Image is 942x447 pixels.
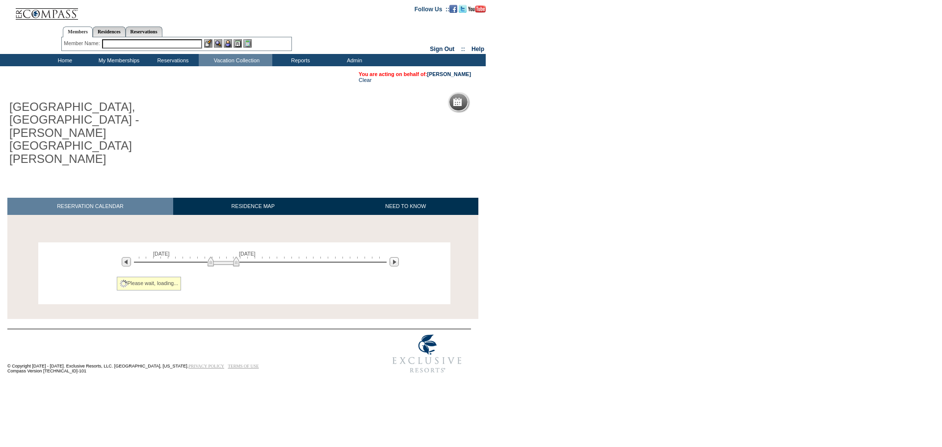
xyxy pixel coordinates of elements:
span: [DATE] [153,251,170,257]
img: Become our fan on Facebook [449,5,457,13]
img: Previous [122,257,131,266]
td: Admin [326,54,380,66]
a: Members [63,26,93,37]
img: b_calculator.gif [243,39,252,48]
a: NEED TO KNOW [333,198,478,215]
a: Become our fan on Facebook [449,5,457,11]
img: spinner2.gif [120,280,128,288]
img: Follow us on Twitter [459,5,467,13]
span: You are acting on behalf of: [359,71,471,77]
a: Clear [359,77,371,83]
h1: [GEOGRAPHIC_DATA], [GEOGRAPHIC_DATA] - [PERSON_NAME][GEOGRAPHIC_DATA][PERSON_NAME] [7,99,227,167]
a: Subscribe to our YouTube Channel [468,5,486,11]
a: [PERSON_NAME] [427,71,471,77]
img: b_edit.gif [204,39,212,48]
img: Subscribe to our YouTube Channel [468,5,486,13]
a: Sign Out [430,46,454,53]
td: © Copyright [DATE] - [DATE]. Exclusive Resorts, LLC. [GEOGRAPHIC_DATA], [US_STATE]. Compass Versi... [7,330,351,378]
img: Reservations [234,39,242,48]
a: TERMS OF USE [228,364,259,368]
img: Impersonate [224,39,232,48]
a: PRIVACY POLICY [188,364,224,368]
span: [DATE] [239,251,256,257]
a: Residences [93,26,126,37]
td: Follow Us :: [415,5,449,13]
a: RESERVATION CALENDAR [7,198,173,215]
td: Vacation Collection [199,54,272,66]
a: RESIDENCE MAP [173,198,333,215]
img: Exclusive Resorts [383,329,471,378]
a: Help [471,46,484,53]
img: View [214,39,222,48]
td: Home [37,54,91,66]
td: My Memberships [91,54,145,66]
td: Reservations [145,54,199,66]
span: :: [461,46,465,53]
h5: Reservation Calendar [466,99,541,105]
div: Please wait, loading... [117,277,182,290]
td: Reports [272,54,326,66]
div: Member Name: [64,39,102,48]
img: Next [390,257,399,266]
a: Reservations [126,26,162,37]
a: Follow us on Twitter [459,5,467,11]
